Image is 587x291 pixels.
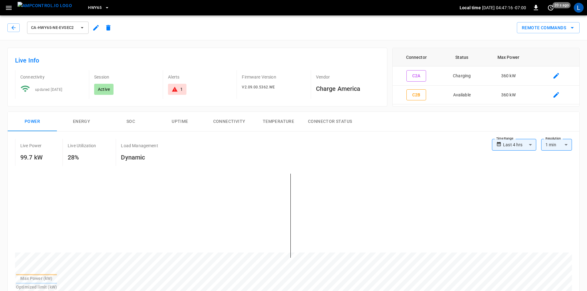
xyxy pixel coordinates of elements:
td: 360 kW [484,67,533,86]
button: C2B [406,89,426,101]
button: ca-hwy65-ne-evseC2 [27,22,89,34]
div: profile-icon [574,3,584,13]
button: set refresh interval [546,3,556,13]
td: 360 kW [484,86,533,105]
p: Live Power [20,143,42,149]
button: Energy [57,112,106,131]
span: updated [DATE] [35,87,62,92]
button: C2A [406,70,426,82]
p: Active [98,86,110,92]
h6: Charge America [316,84,380,94]
p: Alerts [168,74,232,80]
th: Connector [393,48,440,67]
p: Vendor [316,74,380,80]
div: 1 min [541,139,572,151]
p: [DATE] 04:47:16 -07:00 [482,5,526,11]
button: Temperature [254,112,303,131]
div: Last 4 hrs [503,139,536,151]
p: Firmware Version [242,74,305,80]
h6: Live Info [15,55,380,65]
button: Connectivity [205,112,254,131]
td: Charging [440,67,484,86]
label: Time Range [496,136,513,141]
th: Status [440,48,484,67]
table: connector table [393,48,579,104]
img: ampcontrol.io logo [18,2,72,10]
span: 20 s ago [553,2,571,8]
p: Local time [460,5,481,11]
button: Power [8,112,57,131]
p: Load Management [121,143,158,149]
p: Session [94,74,158,80]
td: Available [440,86,484,105]
span: ca-hwy65-ne-evseC2 [31,24,77,31]
button: SOC [106,112,155,131]
button: Connector Status [303,112,357,131]
span: V2.09.00.5362.WE [242,85,275,89]
button: HWY65 [86,2,112,14]
th: Max Power [484,48,533,67]
h6: 28% [68,152,96,162]
label: Resolution [545,136,561,141]
button: Uptime [155,112,205,131]
h6: Dynamic [121,152,158,162]
span: HWY65 [88,4,102,11]
button: Remote Commands [517,22,580,34]
div: 1 [180,86,183,92]
h6: 99.7 kW [20,152,43,162]
p: Connectivity [20,74,84,80]
div: remote commands options [517,22,580,34]
p: Live Utilization [68,143,96,149]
